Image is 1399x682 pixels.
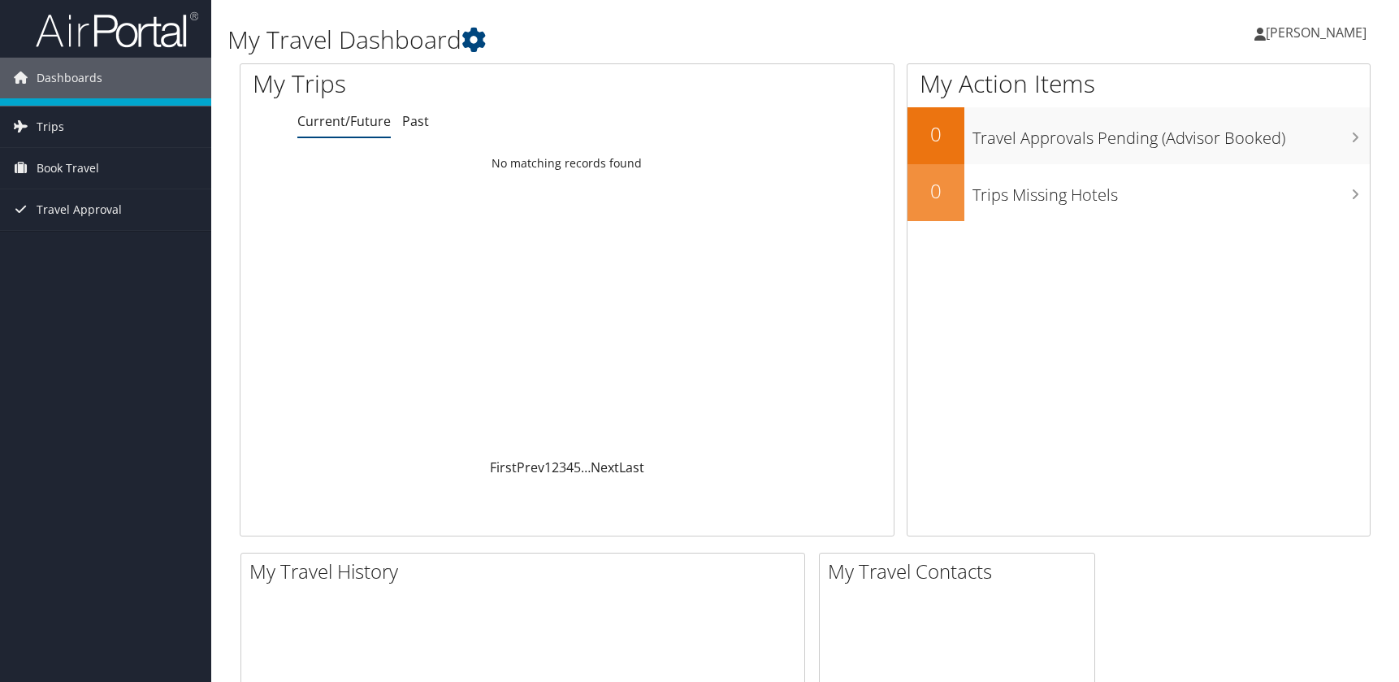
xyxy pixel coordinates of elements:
h2: My Travel Contacts [828,558,1094,585]
h2: My Travel History [249,558,804,585]
a: Past [402,112,429,130]
a: 1 [544,458,552,476]
img: airportal-logo.png [36,11,198,49]
a: 4 [566,458,574,476]
a: 0Travel Approvals Pending (Advisor Booked) [907,107,1370,164]
span: [PERSON_NAME] [1266,24,1367,41]
h3: Trips Missing Hotels [972,176,1370,206]
a: 3 [559,458,566,476]
a: First [490,458,517,476]
a: Prev [517,458,544,476]
span: Travel Approval [37,189,122,230]
a: Current/Future [297,112,391,130]
span: … [581,458,591,476]
a: 2 [552,458,559,476]
a: [PERSON_NAME] [1254,8,1383,57]
h1: My Travel Dashboard [227,23,998,57]
h3: Travel Approvals Pending (Advisor Booked) [972,119,1370,150]
td: No matching records found [240,149,894,178]
a: Next [591,458,619,476]
h2: 0 [907,120,964,148]
span: Dashboards [37,58,102,98]
h1: My Trips [253,67,609,101]
a: Last [619,458,644,476]
a: 5 [574,458,581,476]
span: Book Travel [37,148,99,189]
h1: My Action Items [907,67,1370,101]
a: 0Trips Missing Hotels [907,164,1370,221]
h2: 0 [907,177,964,205]
span: Trips [37,106,64,147]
